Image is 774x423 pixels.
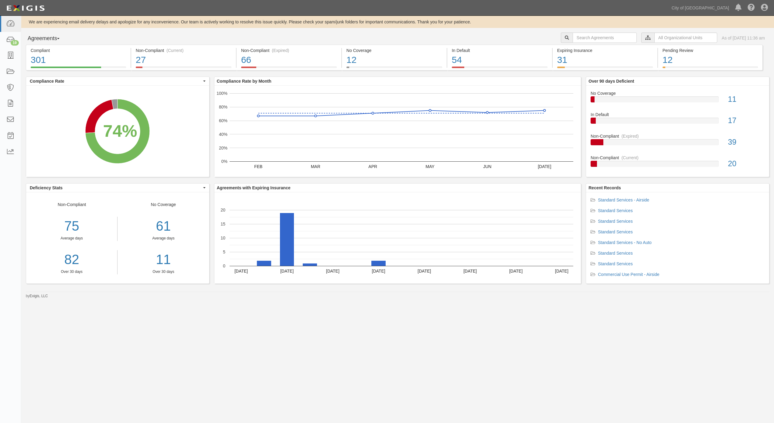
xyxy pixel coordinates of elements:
text: FEB [254,164,262,169]
text: [DATE] [280,269,294,273]
text: [DATE] [418,269,431,273]
div: A chart. [214,86,581,177]
button: Deficiency Stats [26,184,209,192]
a: No Coverage11 [591,90,765,112]
div: Average days [122,236,204,241]
a: Standard Services - Airside [598,198,649,202]
a: Pending Review12 [658,67,763,71]
input: Search Agreements [573,33,637,43]
button: Compliance Rate [26,77,209,85]
div: Non-Compliant (Expired) [241,47,337,53]
a: No Coverage12 [342,67,447,71]
div: No Coverage [586,90,769,96]
span: Deficiency Stats [30,185,202,191]
input: All Organizational Units [654,33,717,43]
div: (Current) [166,47,183,53]
a: Commercial Use Permit - Airside [598,272,659,277]
b: Recent Records [588,185,621,190]
a: Non-Compliant(Current)20 [591,155,765,172]
div: We are experiencing email delivery delays and apologize for any inconvenience. Our team is active... [21,19,774,25]
b: Over 90 days Deficient [588,79,634,84]
div: 39 [723,137,769,148]
button: Agreements [26,33,71,45]
div: As of [DATE] 11:36 am [722,35,765,41]
text: 100% [217,91,227,96]
div: In Default [586,112,769,118]
div: 17 [723,115,769,126]
a: Compliant301 [26,67,131,71]
div: Pending Review [663,47,758,53]
a: Exigis, LLC [30,294,48,298]
div: 31 [557,53,653,67]
div: 27 [136,53,231,67]
text: 60% [219,118,227,123]
text: APR [368,164,377,169]
div: (Current) [622,155,639,161]
a: City of [GEOGRAPHIC_DATA] [669,2,732,14]
text: 80% [219,105,227,109]
text: [DATE] [234,269,248,273]
text: [DATE] [372,269,385,273]
a: Standard Services [598,229,632,234]
div: 82 [26,250,117,269]
i: Help Center - Complianz [748,4,755,12]
a: Non-Compliant(Expired)39 [591,133,765,155]
div: Average days [26,236,117,241]
svg: A chart. [26,86,209,177]
div: 20 [723,158,769,169]
div: (Expired) [272,47,289,53]
text: [DATE] [509,269,523,273]
a: In Default17 [591,112,765,133]
div: 301 [31,53,126,67]
div: 12 [663,53,758,67]
div: Non-Compliant [586,133,769,139]
text: 15 [220,222,225,226]
div: Expiring Insurance [557,47,653,53]
div: 75 [26,217,117,236]
text: MAR [311,164,320,169]
a: Non-Compliant(Current)27 [131,67,236,71]
text: [DATE] [463,269,477,273]
div: (Expired) [622,133,639,139]
div: Over 30 days [26,269,117,274]
a: Non-Compliant(Expired)66 [237,67,341,71]
a: Standard Services [598,261,632,266]
div: 11 [723,94,769,105]
a: Standard Services [598,208,632,213]
text: 20 [220,208,225,212]
div: Over 30 days [122,269,204,274]
b: Compliance Rate by Month [217,79,271,84]
div: Non-Compliant (Current) [136,47,231,53]
text: [DATE] [326,269,339,273]
text: 40% [219,132,227,137]
text: [DATE] [538,164,551,169]
text: 0% [221,159,227,164]
div: No Coverage [346,47,442,53]
div: No Coverage [118,201,209,274]
div: 19 [11,40,19,46]
text: JUN [483,164,491,169]
text: 5 [223,249,225,254]
text: MAY [425,164,435,169]
div: Non-Compliant [586,155,769,161]
div: 61 [122,217,204,236]
div: Non-Compliant [26,201,118,274]
div: In Default [452,47,547,53]
div: 12 [346,53,442,67]
text: [DATE] [555,269,568,273]
a: Standard Services [598,251,632,256]
a: In Default54 [447,67,552,71]
text: 20% [219,145,227,150]
span: Compliance Rate [30,78,202,84]
img: logo-5460c22ac91f19d4615b14bd174203de0afe785f0fc80cf4dbbc73dc1793850b.png [5,3,46,14]
a: Expiring Insurance31 [553,67,657,71]
b: Agreements with Expiring Insurance [217,185,291,190]
a: Standard Services [598,219,632,224]
div: 54 [452,53,547,67]
div: Compliant [31,47,126,53]
text: 0 [223,263,225,268]
a: 11 [122,250,204,269]
div: 74% [103,119,137,143]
